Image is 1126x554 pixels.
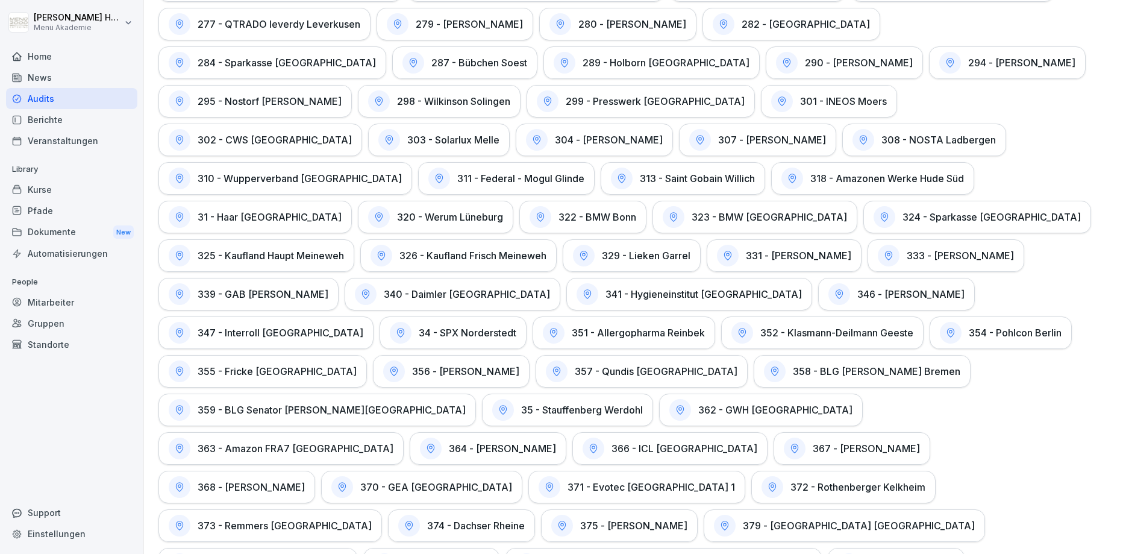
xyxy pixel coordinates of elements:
[805,57,913,69] h1: 290 - [PERSON_NAME]
[6,292,137,313] a: Mitarbeiter
[34,24,122,32] p: Menü Akademie
[6,46,137,67] a: Home
[6,109,137,130] a: Berichte
[572,327,705,339] h1: 351 - Allergopharma Reinbek
[751,471,936,503] a: 372 - Rothenberger Kelkheim
[761,85,897,118] a: 301 - INEOS Moers
[397,95,510,107] h1: 298 - Wilkinson Solingen
[640,172,755,184] h1: 313 - Saint Gobain Willich
[6,200,137,221] a: Pfade
[113,225,134,239] div: New
[704,509,985,542] a: 379 - [GEOGRAPHIC_DATA] [GEOGRAPHIC_DATA]
[198,134,352,146] h1: 302 - CWS [GEOGRAPHIC_DATA]
[416,18,523,30] h1: 279 - [PERSON_NAME]
[373,355,530,388] a: 356 - [PERSON_NAME]
[6,179,137,200] a: Kurse
[457,172,584,184] h1: 311 - Federal - Mogul Glinde
[321,471,522,503] a: 370 - GEA [GEOGRAPHIC_DATA]
[392,46,537,79] a: 287 - Bübchen Soest
[707,239,862,272] a: 331 - [PERSON_NAME]
[533,316,715,349] a: 351 - Allergopharma Reinbek
[813,442,920,455] h1: 367 - [PERSON_NAME]
[528,471,745,503] a: 371 - Evotec [GEOGRAPHIC_DATA] 1
[575,365,737,377] h1: 357 - Qundis [GEOGRAPHIC_DATA]
[6,313,137,334] a: Gruppen
[516,124,673,156] a: 304 - [PERSON_NAME]
[198,288,328,300] h1: 339 - GAB [PERSON_NAME]
[902,211,1081,223] h1: 324 - Sparkasse [GEOGRAPHIC_DATA]
[742,18,870,30] h1: 282 - [GEOGRAPHIC_DATA]
[6,221,137,244] a: DokumenteNew
[345,278,560,310] a: 340 - Daimler [GEOGRAPHIC_DATA]
[198,172,402,184] h1: 310 - Wupperverband [GEOGRAPHIC_DATA]
[969,327,1062,339] h1: 354 - Pohlcon Berlin
[521,404,643,416] h1: 35 - Stauffenberg Werdohl
[380,316,527,349] a: 34 - SPX Norderstedt
[158,46,386,79] a: 284 - Sparkasse [GEOGRAPHIC_DATA]
[198,404,466,416] h1: 359 - BLG Senator [PERSON_NAME][GEOGRAPHIC_DATA]
[881,134,996,146] h1: 308 - NOSTA Ladbergen
[158,432,404,465] a: 363 - Amazon FRA7 [GEOGRAPHIC_DATA]
[158,201,352,233] a: 31 - Haar [GEOGRAPHIC_DATA]
[800,95,887,107] h1: 301 - INEOS Moers
[6,502,137,523] div: Support
[360,481,512,493] h1: 370 - GEA [GEOGRAPHIC_DATA]
[158,124,362,156] a: 302 - CWS [GEOGRAPHIC_DATA]
[857,288,965,300] h1: 346 - [PERSON_NAME]
[868,239,1024,272] a: 333 - [PERSON_NAME]
[842,124,1006,156] a: 308 - NOSTA Ladbergen
[543,46,760,79] a: 289 - Holborn [GEOGRAPHIC_DATA]
[198,520,372,532] h1: 373 - Remmers [GEOGRAPHIC_DATA]
[6,67,137,88] a: News
[198,211,342,223] h1: 31 - Haar [GEOGRAPHIC_DATA]
[6,523,137,544] a: Einstellungen
[6,130,137,151] div: Veranstaltungen
[6,243,137,264] div: Automatisierungen
[659,394,863,426] a: 362 - GWH [GEOGRAPHIC_DATA]
[566,278,812,310] a: 341 - Hygieneinstitut [GEOGRAPHIC_DATA]
[431,57,527,69] h1: 287 - Bübchen Soest
[198,481,305,493] h1: 368 - [PERSON_NAME]
[158,316,374,349] a: 347 - Interroll [GEOGRAPHIC_DATA]
[358,201,513,233] a: 320 - Werum Lüneburg
[427,520,525,532] h1: 374 - Dachser Rheine
[527,85,755,118] a: 299 - Presswerk [GEOGRAPHIC_DATA]
[793,365,960,377] h1: 358 - BLG [PERSON_NAME] Bremen
[605,288,802,300] h1: 341 - Hygieneinstitut [GEOGRAPHIC_DATA]
[158,278,339,310] a: 339 - GAB [PERSON_NAME]
[760,327,913,339] h1: 352 - Klasmann-Deilmann Geeste
[568,481,735,493] h1: 371 - Evotec [GEOGRAPHIC_DATA] 1
[158,8,371,40] a: 277 - QTRADO leverdy Leverkusen
[388,509,535,542] a: 374 - Dachser Rheine
[558,211,636,223] h1: 322 - BMW Bonn
[358,85,521,118] a: 298 - Wilkinson Solingen
[6,88,137,109] div: Audits
[698,404,852,416] h1: 362 - GWH [GEOGRAPHIC_DATA]
[790,481,925,493] h1: 372 - Rothenberger Kelkheim
[6,272,137,292] p: People
[602,250,690,262] h1: 329 - Lieken Garrel
[6,334,137,355] a: Standorte
[652,201,857,233] a: 323 - BMW [GEOGRAPHIC_DATA]
[377,8,533,40] a: 279 - [PERSON_NAME]
[863,201,1091,233] a: 324 - Sparkasse [GEOGRAPHIC_DATA]
[702,8,880,40] a: 282 - [GEOGRAPHIC_DATA]
[563,239,701,272] a: 329 - Lieken Garrel
[397,211,503,223] h1: 320 - Werum Lüneburg
[6,160,137,179] p: Library
[555,134,663,146] h1: 304 - [PERSON_NAME]
[158,355,367,388] a: 355 - Fricke [GEOGRAPHIC_DATA]
[158,471,315,503] a: 368 - [PERSON_NAME]
[482,394,653,426] a: 35 - Stauffenberg Werdohl
[449,442,556,455] h1: 364 - [PERSON_NAME]
[572,432,768,465] a: 366 - ICL [GEOGRAPHIC_DATA]
[930,316,1072,349] a: 354 - Pohlcon Berlin
[818,278,975,310] a: 346 - [PERSON_NAME]
[601,162,765,195] a: 313 - Saint Gobain Willich
[566,95,745,107] h1: 299 - Presswerk [GEOGRAPHIC_DATA]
